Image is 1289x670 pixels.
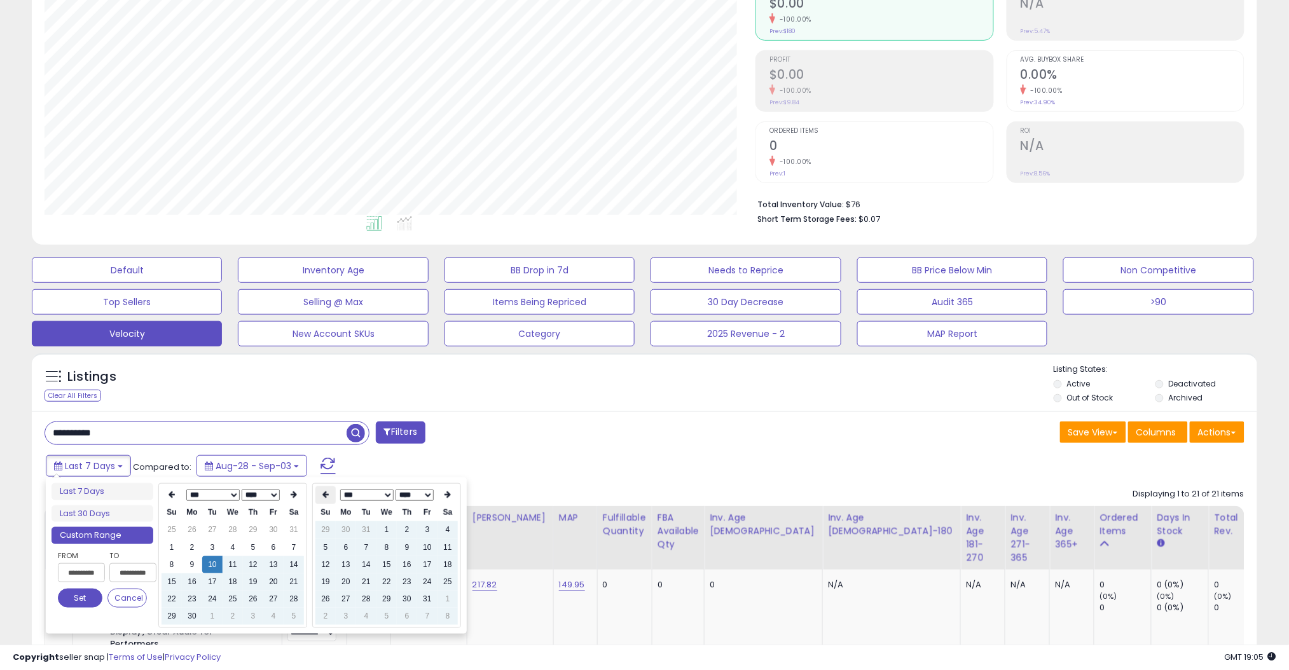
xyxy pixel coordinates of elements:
span: Compared to: [133,461,191,473]
td: 24 [417,573,438,591]
div: N/A [1010,579,1040,591]
td: 31 [284,521,304,538]
td: 23 [182,591,202,608]
td: 24 [202,591,223,608]
button: Non Competitive [1063,257,1253,283]
h5: Listings [67,368,116,386]
td: 26 [182,521,202,538]
td: 3 [417,521,438,538]
button: Selling @ Max [238,289,428,315]
td: 8 [376,539,397,556]
div: Inv. Age [DEMOGRAPHIC_DATA]-180 [828,511,955,538]
div: Inv. Age 271-365 [1010,511,1044,564]
div: MAP [559,511,592,524]
th: Mo [182,504,202,521]
td: 19 [315,573,336,591]
td: 30 [336,521,356,538]
td: 17 [417,556,438,573]
b: Total Inventory Value: [757,199,844,210]
th: Th [397,504,417,521]
button: Aug-28 - Sep-03 [196,455,307,477]
td: 27 [336,591,356,608]
td: 29 [376,591,397,608]
p: Listing States: [1054,364,1257,376]
td: 31 [356,521,376,538]
th: We [376,504,397,521]
td: 12 [315,556,336,573]
th: Th [243,504,263,521]
button: Cancel [107,589,147,608]
small: Prev: 1 [769,170,785,177]
div: N/A [966,579,995,591]
h2: 0 [769,139,993,156]
td: 11 [223,556,243,573]
td: 2 [223,608,243,625]
a: Terms of Use [109,651,163,663]
div: 0 [710,579,813,591]
b: Short Term Storage Fees: [757,214,857,224]
label: Out of Stock [1067,392,1113,403]
div: Days In Stock [1157,511,1203,538]
button: Save View [1060,421,1126,443]
button: Velocity [32,321,222,346]
button: Needs to Reprice [651,257,841,283]
a: 217.82 [472,578,497,591]
td: 7 [284,539,304,556]
td: 13 [263,556,284,573]
td: 4 [438,521,458,538]
td: 4 [223,539,243,556]
small: -100.00% [775,15,811,24]
button: Items Being Repriced [445,289,635,315]
div: Displaying 1 to 21 of 21 items [1133,488,1244,500]
td: 30 [263,521,284,538]
div: [PERSON_NAME] [472,511,548,524]
th: Fr [417,504,438,521]
th: Tu [202,504,223,521]
span: Last 7 Days [65,460,115,472]
td: 14 [284,556,304,573]
td: 11 [438,539,458,556]
h2: N/A [1021,139,1244,156]
div: 0 [1214,602,1265,613]
td: 13 [336,556,356,573]
td: 3 [202,539,223,556]
td: 22 [162,591,182,608]
button: New Account SKUs [238,321,428,346]
span: 2025-09-11 19:05 GMT [1225,651,1276,663]
small: (0%) [1157,591,1175,601]
td: 21 [284,573,304,591]
td: 17 [202,573,223,591]
button: Inventory Age [238,257,428,283]
div: N/A [828,579,951,591]
td: 21 [356,573,376,591]
td: 28 [356,591,376,608]
div: Ordered Items [1099,511,1146,538]
div: 0 (0%) [1157,579,1208,591]
td: 2 [182,539,202,556]
td: 18 [223,573,243,591]
div: Inv. Age 181-270 [966,511,1000,564]
button: Actions [1190,421,1244,443]
div: seller snap | | [13,652,221,664]
div: Fulfillable Quantity [603,511,647,538]
small: Prev: 5.47% [1021,27,1051,35]
td: 15 [162,573,182,591]
td: 9 [397,539,417,556]
small: Prev: 34.90% [1021,99,1056,106]
td: 6 [263,539,284,556]
button: Default [32,257,222,283]
td: 10 [202,556,223,573]
td: 2 [315,608,336,625]
td: 12 [243,556,263,573]
label: To [109,549,147,562]
td: 10 [417,539,438,556]
td: 30 [182,608,202,625]
span: Aug-28 - Sep-03 [216,460,291,472]
label: Archived [1168,392,1203,403]
span: ROI [1021,128,1244,135]
button: Category [445,321,635,346]
th: Su [162,504,182,521]
td: 6 [397,608,417,625]
label: From [58,549,102,562]
button: Last 7 Days [46,455,131,477]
